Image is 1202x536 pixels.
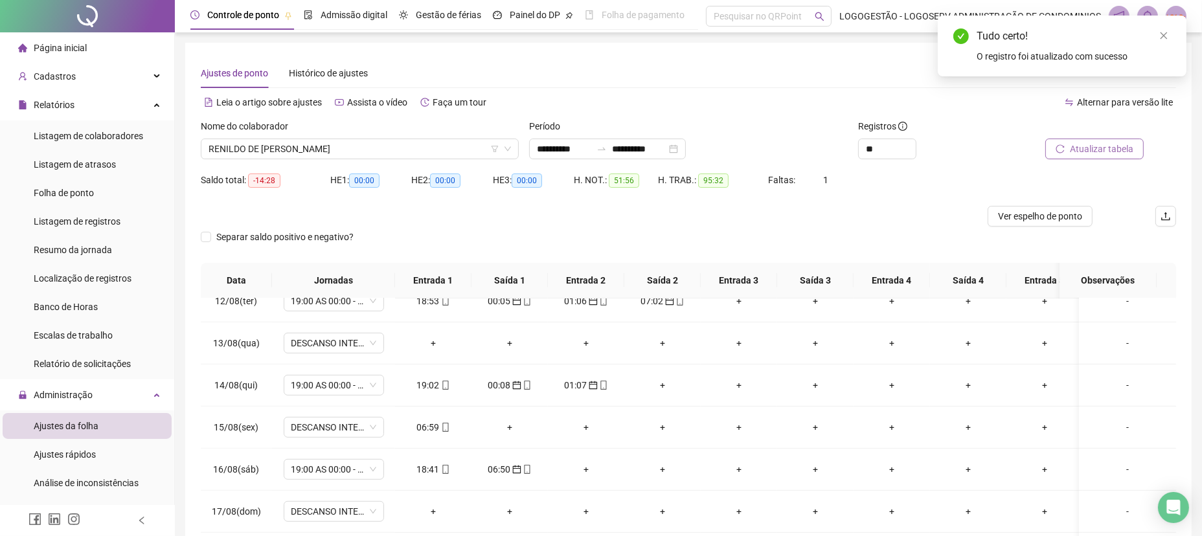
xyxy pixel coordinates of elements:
[512,173,542,188] span: 00:00
[598,296,608,306] span: mobile
[18,43,27,52] span: home
[558,420,614,434] div: +
[34,478,139,488] span: Análise de inconsistências
[511,296,521,306] span: calendar
[1158,492,1189,523] div: Open Intercom Messenger
[1017,336,1072,350] div: +
[491,145,499,153] span: filter
[440,465,450,474] span: mobile
[1161,211,1171,221] span: upload
[658,173,768,188] div: H. TRAB.:
[521,381,532,390] span: mobile
[598,381,608,390] span: mobile
[701,263,777,298] th: Entrada 3
[34,359,131,369] span: Relatório de solicitações
[788,462,843,476] div: +
[34,245,112,255] span: Resumo da jornada
[664,296,674,306] span: calendar
[977,28,1171,44] div: Tudo certo!
[558,504,614,519] div: +
[711,462,767,476] div: +
[405,504,461,519] div: +
[788,378,843,392] div: +
[201,263,272,298] th: Data
[48,513,61,526] span: linkedin
[34,131,143,141] span: Listagem de colaboradores
[34,100,74,110] span: Relatórios
[1077,97,1173,107] span: Alternar para versão lite
[565,12,573,19] span: pushpin
[864,294,920,308] div: +
[940,420,996,434] div: +
[34,302,98,312] span: Banco de Horas
[1157,28,1171,43] a: Close
[214,464,260,475] span: 16/08(sáb)
[558,462,614,476] div: +
[28,513,41,526] span: facebook
[635,378,690,392] div: +
[34,330,113,341] span: Escalas de trabalho
[482,462,538,476] div: 06:50
[291,291,376,311] span: 19:00 AS 00:00 - 01:00 AS 07:00
[347,97,407,107] span: Assista o vídeo
[940,336,996,350] div: +
[940,294,996,308] div: +
[988,206,1093,227] button: Ver espelho de ponto
[211,230,359,244] span: Separar saldo positivo e negativo?
[558,378,614,392] div: 01:07
[201,173,330,188] div: Saldo total:
[711,420,767,434] div: +
[940,504,996,519] div: +
[1089,420,1166,434] div: -
[768,175,797,185] span: Faltas:
[215,380,258,390] span: 14/08(qui)
[558,294,614,308] div: 01:06
[521,465,532,474] span: mobile
[635,462,690,476] div: +
[839,9,1101,23] span: LOGOGESTÃO - LOGOSERV ADMINISTRAÇÃO DE CONDOMINIOS
[216,296,258,306] span: 12/08(ter)
[1045,139,1144,159] button: Atualizar tabela
[864,420,920,434] div: +
[521,296,532,306] span: mobile
[596,144,607,154] span: to
[1089,378,1166,392] div: -
[1070,142,1133,156] span: Atualizar tabela
[411,173,492,188] div: HE 2:
[585,10,594,19] span: book
[1017,294,1072,308] div: +
[482,420,538,434] div: +
[711,378,767,392] div: +
[788,420,843,434] div: +
[609,173,639,188] span: 51:56
[510,10,560,20] span: Painel do DP
[1017,504,1072,519] div: +
[977,49,1171,63] div: O registro foi atualizado com sucesso
[204,98,213,107] span: file-text
[440,381,450,390] span: mobile
[291,333,376,353] span: DESCANSO INTER-JORNADA
[291,502,376,521] span: DESCANSO INTER-JORNADA
[34,390,93,400] span: Administração
[711,336,767,350] div: +
[213,338,260,348] span: 13/08(qua)
[788,504,843,519] div: +
[34,216,120,227] span: Listagem de registros
[788,294,843,308] div: +
[493,173,574,188] div: HE 3:
[440,423,450,432] span: mobile
[34,449,96,460] span: Ajustes rápidos
[405,420,461,434] div: 06:59
[1017,378,1072,392] div: +
[190,10,199,19] span: clock-circle
[711,504,767,519] div: +
[349,173,380,188] span: 00:00
[635,420,690,434] div: +
[137,516,146,525] span: left
[788,336,843,350] div: +
[864,336,920,350] div: +
[1142,10,1153,22] span: bell
[858,119,907,133] span: Registros
[587,296,598,306] span: calendar
[493,10,502,19] span: dashboard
